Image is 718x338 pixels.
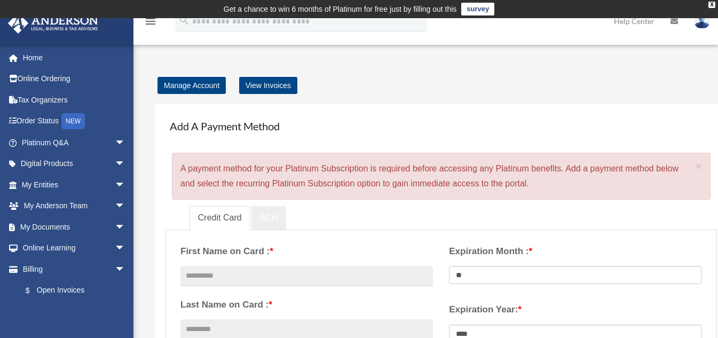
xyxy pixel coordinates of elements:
[461,3,494,15] a: survey
[7,111,141,132] a: Order StatusNEW
[708,2,715,8] div: close
[157,77,226,94] a: Manage Account
[180,243,433,260] label: First Name on Card :
[251,206,287,230] a: ACH
[7,258,141,280] a: Billingarrow_drop_down
[7,68,141,90] a: Online Ordering
[115,258,136,280] span: arrow_drop_down
[172,153,711,200] div: A payment method for your Platinum Subscription is required before accessing any Platinum benefit...
[115,216,136,238] span: arrow_drop_down
[449,302,701,318] label: Expiration Year:
[165,114,717,138] h4: Add A Payment Method
[239,77,297,94] a: View Invoices
[144,15,157,28] i: menu
[178,14,190,26] i: search
[144,19,157,28] a: menu
[115,132,136,154] span: arrow_drop_down
[115,238,136,260] span: arrow_drop_down
[7,89,141,111] a: Tax Organizers
[180,297,433,313] label: Last Name on Card :
[7,47,141,68] a: Home
[7,195,141,217] a: My Anderson Teamarrow_drop_down
[61,113,85,129] div: NEW
[115,174,136,196] span: arrow_drop_down
[7,153,141,175] a: Digital Productsarrow_drop_down
[224,3,457,15] div: Get a chance to win 6 months of Platinum for free just by filling out this
[31,284,37,297] span: $
[7,216,141,238] a: My Documentsarrow_drop_down
[696,160,703,172] span: ×
[7,132,141,153] a: Platinum Q&Aarrow_drop_down
[696,160,703,171] button: Close
[7,238,141,259] a: Online Learningarrow_drop_down
[5,13,101,34] img: Anderson Advisors Platinum Portal
[7,174,141,195] a: My Entitiesarrow_drop_down
[694,13,710,29] img: User Pic
[115,195,136,217] span: arrow_drop_down
[190,206,250,230] a: Credit Card
[449,243,701,260] label: Expiration Month :
[115,153,136,175] span: arrow_drop_down
[15,301,141,323] a: Past Invoices
[15,280,141,302] a: $Open Invoices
